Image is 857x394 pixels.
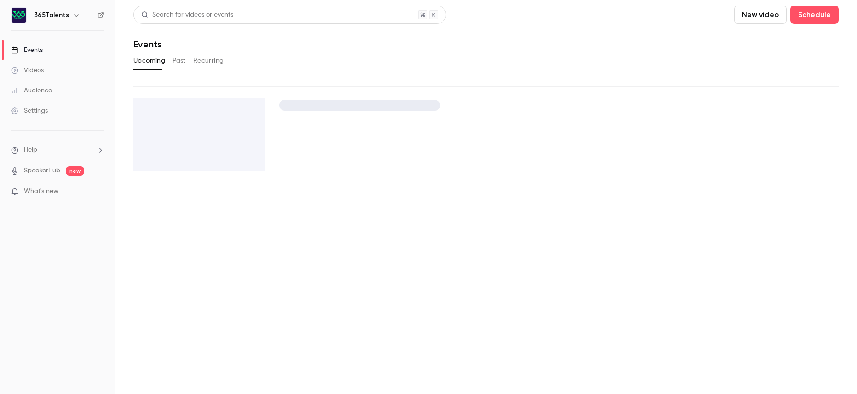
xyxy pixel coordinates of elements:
div: Videos [11,66,44,75]
span: new [66,166,84,176]
li: help-dropdown-opener [11,145,104,155]
a: SpeakerHub [24,166,60,176]
div: Settings [11,106,48,115]
button: Past [173,53,186,68]
span: What's new [24,187,58,196]
div: Events [11,46,43,55]
div: Search for videos or events [141,10,233,20]
button: Upcoming [133,53,165,68]
h1: Events [133,39,161,50]
div: Audience [11,86,52,95]
button: Schedule [790,6,839,24]
img: 365Talents [12,8,26,23]
button: Recurring [193,53,224,68]
span: Help [24,145,37,155]
h6: 365Talents [34,11,69,20]
button: New video [734,6,787,24]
